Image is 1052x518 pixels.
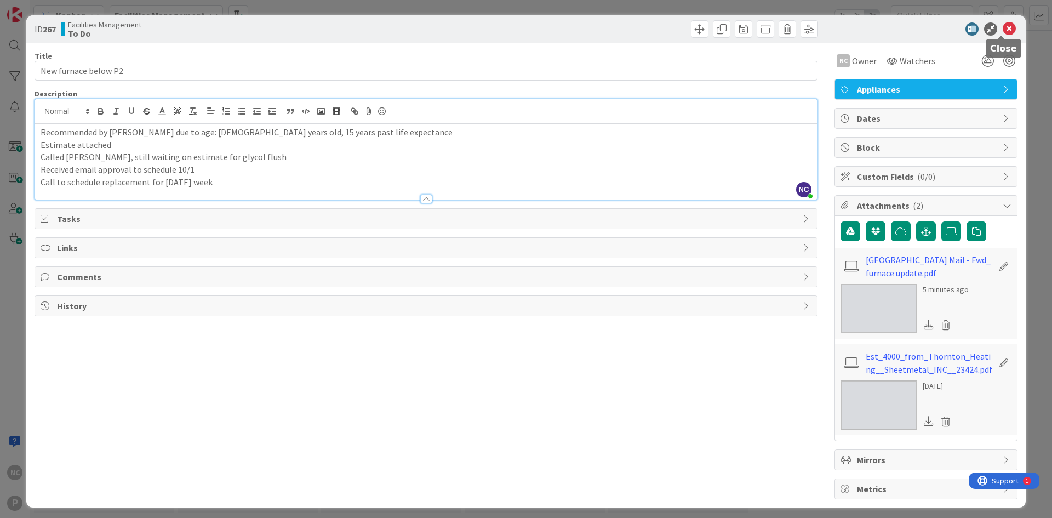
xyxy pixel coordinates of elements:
[68,20,141,29] span: Facilities Management
[68,29,141,38] b: To Do
[857,482,997,496] span: Metrics
[23,2,50,15] span: Support
[857,453,997,466] span: Mirrors
[41,139,811,151] p: Estimate attached
[57,212,797,225] span: Tasks
[57,241,797,254] span: Links
[852,54,877,67] span: Owner
[837,54,850,67] div: NC
[857,199,997,212] span: Attachments
[57,4,60,13] div: 1
[41,126,811,139] p: Recommended by [PERSON_NAME] due to age: [DEMOGRAPHIC_DATA] years old, 15 years past life expectance
[35,51,52,61] label: Title
[923,380,954,392] div: [DATE]
[57,299,797,312] span: History
[923,318,935,332] div: Download
[41,176,811,189] p: Call to schedule replacement for [DATE] week
[41,163,811,176] p: Received email approval to schedule 10/1
[866,350,993,376] a: Est_4000_from_Thornton_Heating__Sheetmetal_INC__23424.pdf
[35,89,77,99] span: Description
[43,24,56,35] b: 267
[857,83,997,96] span: Appliances
[41,151,811,163] p: Called [PERSON_NAME], still waiting on estimate for glycol flush
[923,284,969,295] div: 5 minutes ago
[857,112,997,125] span: Dates
[866,253,993,280] a: [GEOGRAPHIC_DATA] Mail - Fwd_ furnace update.pdf
[900,54,935,67] span: Watchers
[857,170,997,183] span: Custom Fields
[57,270,797,283] span: Comments
[990,43,1017,54] h5: Close
[857,141,997,154] span: Block
[923,414,935,429] div: Download
[796,182,811,197] span: NC
[917,171,935,182] span: ( 0/0 )
[35,22,56,36] span: ID
[35,61,817,81] input: type card name here...
[913,200,923,211] span: ( 2 )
